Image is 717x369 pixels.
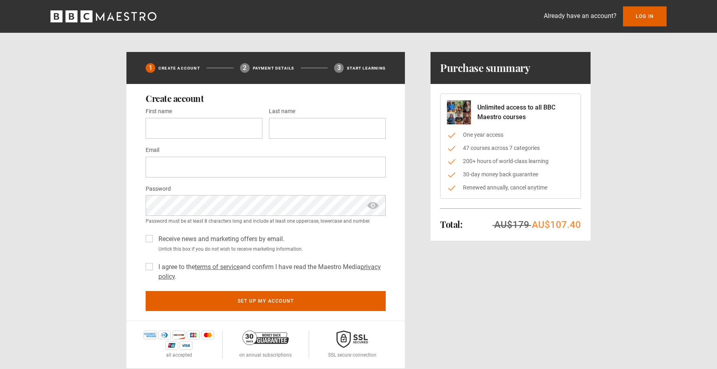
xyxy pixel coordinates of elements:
[146,184,171,194] label: Password
[328,351,377,359] p: SSL secure connection
[166,351,192,359] p: all accepted
[240,63,250,73] div: 2
[367,195,379,216] span: show password
[623,6,667,26] a: Log In
[146,94,386,103] h2: Create account
[158,65,200,71] p: Create Account
[440,62,530,74] h1: Purchase summary
[494,219,529,230] span: AU$179
[165,341,178,350] img: unionpay
[447,144,574,152] li: 47 courses across 7 categories
[155,234,284,244] label: Receive news and marketing offers by email.
[146,63,155,73] div: 1
[347,65,386,71] p: Start learning
[50,10,156,22] svg: BBC Maestro
[447,170,574,179] li: 30-day money back guarantee
[146,146,159,155] label: Email
[195,263,240,271] a: terms of service
[253,65,294,71] p: Payment details
[155,245,386,253] small: Untick this box if you do not wish to receive marketing information.
[447,131,574,139] li: One year access
[155,262,386,281] label: I agree to the and confirm I have read the Maestro Media .
[532,219,581,230] span: AU$107.40
[146,217,386,225] small: Password must be at least 8 characters long and include at least one uppercase, lowercase and num...
[242,331,289,345] img: 30-day-money-back-guarantee-c866a5dd536ff72a469b.png
[447,157,574,166] li: 200+ hours of world-class learning
[158,331,171,339] img: diners
[146,107,172,116] label: First name
[544,11,617,21] p: Already have an account?
[187,331,200,339] img: jcb
[144,331,156,339] img: amex
[146,291,386,311] button: Set up my account
[239,351,292,359] p: on annual subscriptions
[440,219,462,229] h2: Total:
[172,331,185,339] img: discover
[477,103,574,122] p: Unlimited access to all BBC Maestro courses
[180,341,192,350] img: visa
[334,63,344,73] div: 3
[447,184,574,192] li: Renewed annually, cancel anytime
[201,331,214,339] img: mastercard
[269,107,295,116] label: Last name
